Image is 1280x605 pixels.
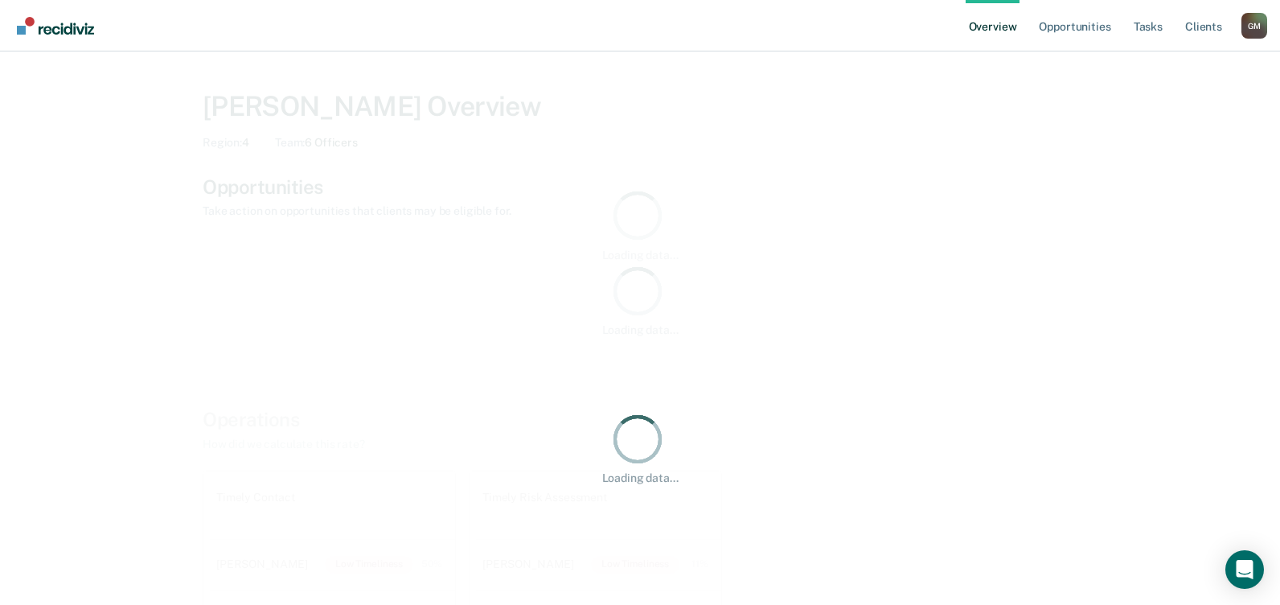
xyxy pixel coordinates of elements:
div: [PERSON_NAME] Overview [203,90,1077,123]
button: Profile dropdown button [1241,13,1267,39]
span: Region : [203,136,242,149]
div: Operations [203,408,1077,431]
span: Low Timeliness [325,556,413,574]
div: 50% [421,558,442,570]
div: Loading data... [602,323,679,337]
div: [PERSON_NAME] [216,558,314,571]
div: [PERSON_NAME] [482,558,581,571]
div: 4 [203,136,249,150]
div: Open Intercom Messenger [1225,550,1264,589]
h1: Timely Contact [216,491,296,504]
img: Recidiviz [17,17,94,35]
span: Low Timeliness [591,556,679,574]
a: [PERSON_NAME]Low Timeliness 11% [476,540,721,590]
div: 6 Officers [275,136,358,150]
h1: Timely Risk Assessment [482,491,608,504]
div: 11% [691,558,708,570]
div: G M [1241,13,1267,39]
a: How did we calculate this rate? [203,438,365,451]
span: Team : [275,136,305,149]
a: [PERSON_NAME]Low Timeliness 50% [210,540,455,590]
